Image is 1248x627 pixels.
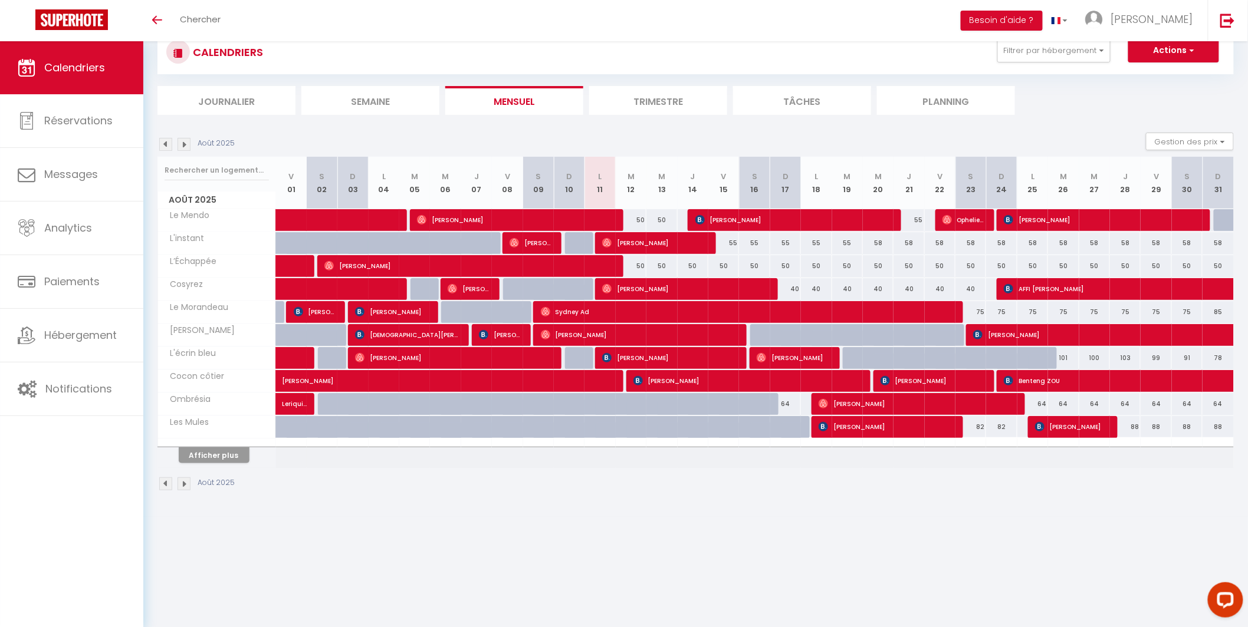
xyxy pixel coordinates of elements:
[158,192,275,209] span: Août 2025
[894,209,924,231] div: 55
[986,232,1017,254] div: 58
[646,255,677,277] div: 50
[45,381,112,396] span: Notifications
[894,255,924,277] div: 50
[479,324,521,346] span: [PERSON_NAME]
[986,416,1017,438] div: 82
[999,171,1005,182] abbr: D
[320,171,325,182] abbr: S
[1185,171,1190,182] abbr: S
[955,278,986,300] div: 40
[1141,393,1171,415] div: 64
[877,86,1015,115] li: Planning
[961,11,1043,31] button: Besoin d'aide ?
[1146,133,1234,150] button: Gestion des prix
[955,255,986,277] div: 50
[307,157,337,209] th: 02
[1110,347,1141,369] div: 103
[1172,301,1203,323] div: 75
[1172,232,1203,254] div: 58
[832,278,863,300] div: 40
[1048,255,1079,277] div: 50
[602,278,769,300] span: [PERSON_NAME]
[355,301,428,323] span: [PERSON_NAME]
[492,157,523,209] th: 08
[1203,347,1234,369] div: 78
[198,477,235,489] p: Août 2025
[986,255,1017,277] div: 50
[1110,232,1141,254] div: 58
[1203,232,1234,254] div: 58
[907,171,912,182] abbr: J
[1110,301,1141,323] div: 75
[1203,301,1234,323] div: 85
[301,86,439,115] li: Semaine
[350,171,356,182] abbr: D
[554,157,584,209] th: 10
[832,255,863,277] div: 50
[1031,171,1034,182] abbr: L
[1079,301,1110,323] div: 75
[863,157,894,209] th: 20
[1198,577,1248,627] iframe: LiveChat chat widget
[1079,255,1110,277] div: 50
[1141,347,1171,369] div: 99
[160,209,213,222] span: Le Mendo
[1220,13,1235,28] img: logout
[160,393,214,406] span: Ombrésia
[997,39,1111,62] button: Filtrer par hébergement
[1048,157,1079,209] th: 26
[417,209,615,231] span: [PERSON_NAME]
[863,278,894,300] div: 40
[691,171,695,182] abbr: J
[1110,157,1141,209] th: 28
[180,13,221,25] span: Chercher
[955,157,986,209] th: 23
[445,86,583,115] li: Mensuel
[863,232,894,254] div: 58
[1203,157,1234,209] th: 31
[616,209,646,231] div: 50
[925,232,955,254] div: 58
[925,157,955,209] th: 22
[584,157,615,209] th: 11
[276,370,307,392] a: [PERSON_NAME]
[541,301,958,323] span: Sydney Ad
[863,255,894,277] div: 50
[355,324,459,346] span: [DEMOGRAPHIC_DATA][PERSON_NAME]
[986,301,1017,323] div: 75
[801,255,832,277] div: 50
[616,255,646,277] div: 50
[1141,255,1171,277] div: 50
[757,346,830,369] span: [PERSON_NAME]
[844,171,851,182] abbr: M
[658,171,665,182] abbr: M
[510,232,551,254] span: [PERSON_NAME]
[382,171,386,182] abbr: L
[770,278,801,300] div: 40
[324,255,616,277] span: [PERSON_NAME]
[1048,393,1079,415] div: 64
[739,255,770,277] div: 50
[157,86,295,115] li: Journalier
[986,157,1017,209] th: 24
[369,157,399,209] th: 04
[160,278,206,291] span: Cosyrez
[411,171,418,182] abbr: M
[955,301,986,323] div: 75
[1154,171,1159,182] abbr: V
[1035,415,1108,438] span: [PERSON_NAME]
[752,171,757,182] abbr: S
[1141,416,1171,438] div: 88
[955,232,986,254] div: 58
[955,416,986,438] div: 82
[832,157,863,209] th: 19
[739,157,770,209] th: 16
[1079,157,1110,209] th: 27
[355,346,553,369] span: [PERSON_NAME]
[541,324,739,346] span: [PERSON_NAME]
[633,369,863,392] span: [PERSON_NAME]
[695,209,894,231] span: [PERSON_NAME]
[1048,301,1079,323] div: 75
[1017,157,1048,209] th: 25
